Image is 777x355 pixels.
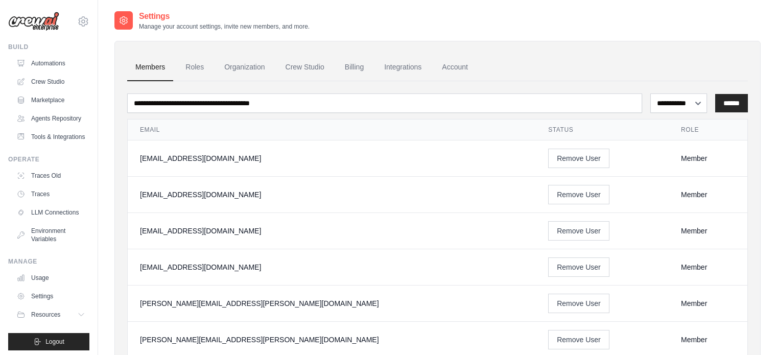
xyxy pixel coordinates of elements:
[681,190,735,200] div: Member
[45,338,64,346] span: Logout
[140,153,524,163] div: [EMAIL_ADDRESS][DOMAIN_NAME]
[681,298,735,309] div: Member
[177,54,212,81] a: Roles
[12,288,89,304] a: Settings
[12,223,89,247] a: Environment Variables
[548,221,609,241] button: Remove User
[127,54,173,81] a: Members
[8,155,89,163] div: Operate
[12,55,89,72] a: Automations
[140,335,524,345] div: [PERSON_NAME][EMAIL_ADDRESS][PERSON_NAME][DOMAIN_NAME]
[128,120,536,140] th: Email
[277,54,333,81] a: Crew Studio
[681,262,735,272] div: Member
[548,294,609,313] button: Remove User
[8,333,89,350] button: Logout
[8,12,59,31] img: Logo
[216,54,273,81] a: Organization
[337,54,372,81] a: Billing
[536,120,669,140] th: Status
[12,270,89,286] a: Usage
[12,204,89,221] a: LLM Connections
[681,335,735,345] div: Member
[140,190,524,200] div: [EMAIL_ADDRESS][DOMAIN_NAME]
[12,129,89,145] a: Tools & Integrations
[139,10,310,22] h2: Settings
[12,186,89,202] a: Traces
[376,54,430,81] a: Integrations
[548,257,609,277] button: Remove User
[12,168,89,184] a: Traces Old
[12,306,89,323] button: Resources
[12,74,89,90] a: Crew Studio
[548,149,609,168] button: Remove User
[140,226,524,236] div: [EMAIL_ADDRESS][DOMAIN_NAME]
[548,330,609,349] button: Remove User
[140,262,524,272] div: [EMAIL_ADDRESS][DOMAIN_NAME]
[669,120,747,140] th: Role
[681,226,735,236] div: Member
[681,153,735,163] div: Member
[31,311,60,319] span: Resources
[434,54,476,81] a: Account
[139,22,310,31] p: Manage your account settings, invite new members, and more.
[8,257,89,266] div: Manage
[12,92,89,108] a: Marketplace
[140,298,524,309] div: [PERSON_NAME][EMAIL_ADDRESS][PERSON_NAME][DOMAIN_NAME]
[8,43,89,51] div: Build
[12,110,89,127] a: Agents Repository
[548,185,609,204] button: Remove User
